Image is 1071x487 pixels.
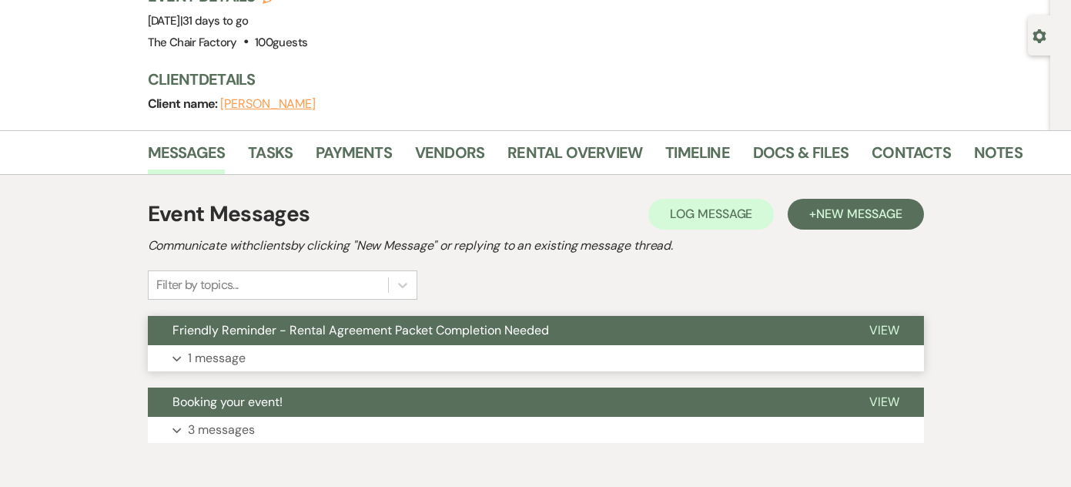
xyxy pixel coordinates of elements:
button: 3 messages [148,417,924,443]
span: Client name: [148,96,221,112]
span: View [869,322,899,338]
a: Tasks [248,140,293,174]
button: View [845,316,924,345]
a: Timeline [665,140,730,174]
span: Log Message [670,206,752,222]
span: Friendly Reminder - Rental Agreement Packet Completion Needed [172,322,549,338]
span: 31 days to go [182,13,249,29]
button: 1 message [148,345,924,371]
a: Docs & Files [753,140,848,174]
button: +New Message [788,199,923,230]
a: Contacts [872,140,951,174]
a: Messages [148,140,226,174]
h2: Communicate with clients by clicking "New Message" or replying to an existing message thread. [148,237,924,255]
span: New Message [816,206,902,222]
button: Open lead details [1033,28,1046,42]
span: View [869,394,899,410]
span: Booking your event! [172,394,283,410]
p: 3 messages [188,420,255,440]
h1: Event Messages [148,198,310,230]
a: Vendors [415,140,484,174]
button: Friendly Reminder - Rental Agreement Packet Completion Needed [148,316,845,345]
span: [DATE] [148,13,249,29]
span: The Chair Factory [148,35,237,50]
p: 1 message [188,348,246,368]
button: [PERSON_NAME] [220,98,316,110]
span: | [180,13,249,29]
a: Payments [316,140,392,174]
span: 100 guests [255,35,307,50]
h3: Client Details [148,69,1010,90]
div: Filter by topics... [156,276,239,294]
button: View [845,388,924,417]
button: Log Message [648,199,774,230]
a: Notes [974,140,1022,174]
button: Booking your event! [148,388,845,417]
a: Rental Overview [507,140,642,174]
